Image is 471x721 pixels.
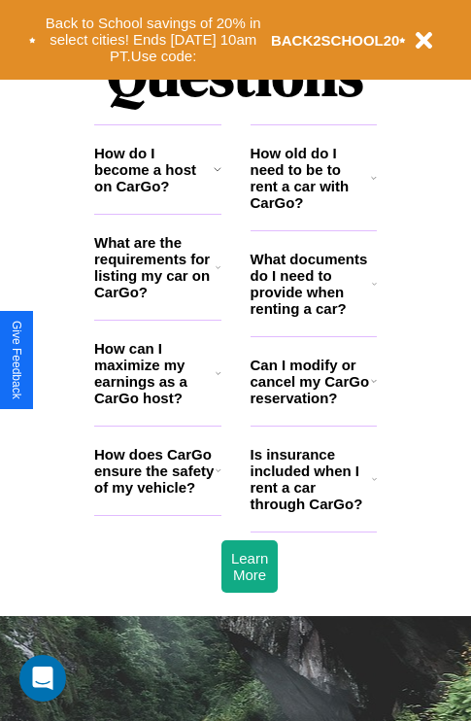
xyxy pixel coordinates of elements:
div: Give Feedback [10,321,23,399]
button: Learn More [221,540,278,593]
h3: Can I modify or cancel my CarGo reservation? [251,357,371,406]
button: Back to School savings of 20% in select cities! Ends [DATE] 10am PT.Use code: [36,10,271,70]
b: BACK2SCHOOL20 [271,32,400,49]
h3: What are the requirements for listing my car on CarGo? [94,234,216,300]
h3: How old do I need to be to rent a car with CarGo? [251,145,372,211]
h3: Is insurance included when I rent a car through CarGo? [251,446,372,512]
h3: How can I maximize my earnings as a CarGo host? [94,340,216,406]
div: Open Intercom Messenger [19,655,66,702]
h3: How do I become a host on CarGo? [94,145,214,194]
h3: What documents do I need to provide when renting a car? [251,251,373,317]
h3: How does CarGo ensure the safety of my vehicle? [94,446,216,496]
